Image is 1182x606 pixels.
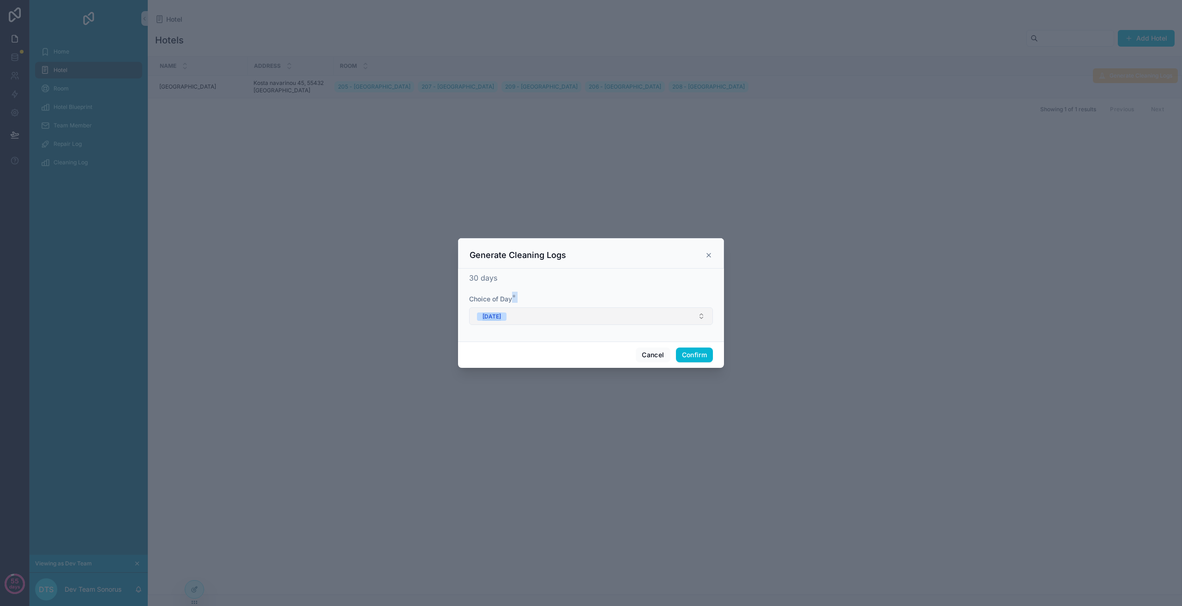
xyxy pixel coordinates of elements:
span: Choice of Day [469,295,512,303]
button: Cancel [636,348,670,362]
h3: Generate Cleaning Logs [470,250,566,261]
div: [DATE] [482,312,501,321]
button: Confirm [676,348,713,362]
button: Select Button [469,307,713,325]
span: 30 days [469,273,497,282]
